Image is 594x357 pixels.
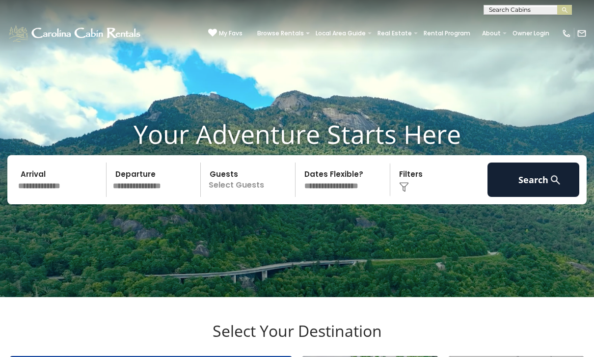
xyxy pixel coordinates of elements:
[549,174,562,186] img: search-regular-white.png
[204,163,295,197] p: Select Guests
[311,27,371,40] a: Local Area Guide
[562,28,571,38] img: phone-regular-white.png
[373,27,417,40] a: Real Estate
[219,29,243,38] span: My Favs
[419,27,475,40] a: Rental Program
[399,182,409,192] img: filter--v1.png
[477,27,506,40] a: About
[7,119,587,149] h1: Your Adventure Starts Here
[487,163,579,197] button: Search
[252,27,309,40] a: Browse Rentals
[577,28,587,38] img: mail-regular-white.png
[7,24,143,43] img: White-1-1-2.png
[508,27,554,40] a: Owner Login
[208,28,243,38] a: My Favs
[7,322,587,356] h3: Select Your Destination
